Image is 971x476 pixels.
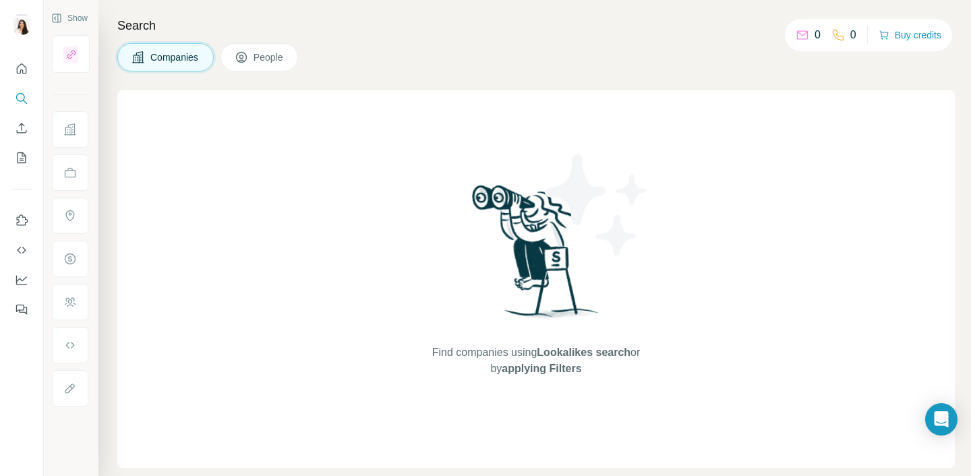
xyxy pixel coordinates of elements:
[11,116,32,140] button: Enrich CSV
[536,144,657,266] img: Surfe Illustration - Stars
[11,57,32,81] button: Quick start
[537,347,630,358] span: Lookalikes search
[11,238,32,262] button: Use Surfe API
[850,27,856,43] p: 0
[11,13,32,35] img: Avatar
[11,146,32,170] button: My lists
[11,86,32,111] button: Search
[42,8,97,28] button: Show
[11,208,32,233] button: Use Surfe on LinkedIn
[466,181,606,332] img: Surfe Illustration - Woman searching with binoculars
[879,26,941,44] button: Buy credits
[428,345,644,377] span: Find companies using or by
[815,27,821,43] p: 0
[925,403,958,436] div: Open Intercom Messenger
[502,363,581,374] span: applying Filters
[11,297,32,322] button: Feedback
[254,51,285,64] span: People
[117,16,955,35] h4: Search
[150,51,200,64] span: Companies
[11,268,32,292] button: Dashboard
